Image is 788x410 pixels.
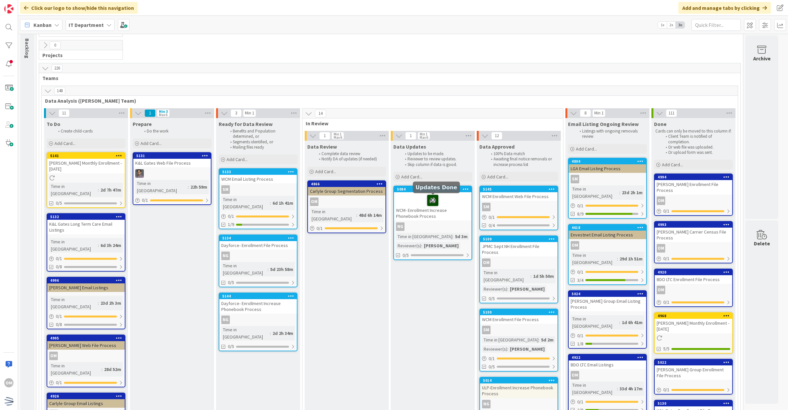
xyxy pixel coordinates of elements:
[219,241,297,250] div: Dayforce- Enrollment File Process
[47,213,125,272] a: 5132K&L Gates Long Term Care Email ListingsTime in [GEOGRAPHIC_DATA]:6d 3h 24m0/10/8
[655,359,732,365] div: 5022
[658,401,732,406] div: 5130
[569,225,646,231] div: 4618
[219,235,297,287] a: 5134Dayforce- Enrollment File ProcessNGTime in [GEOGRAPHIC_DATA]:5d 23h 58m0/5
[480,192,558,201] div: WCM Enrollment Web File Process
[569,231,646,239] div: Envestnet Email Listing Process
[219,185,297,194] div: SM
[482,203,491,211] div: SM
[421,242,422,249] span: :
[47,153,125,159] div: 5141
[480,383,558,398] div: ULP-Enrollment Increase Phonebook Process
[49,296,98,310] div: Time in [GEOGRAPHIC_DATA]
[222,236,297,240] div: 5134
[453,233,469,240] div: 5d 3m
[101,366,102,373] span: :
[4,397,13,406] img: avatar
[56,321,62,328] span: 0/8
[569,158,646,173] div: 4804LGA Email Listing Process
[228,343,234,350] span: 0/5
[20,2,138,14] div: Click our logo to show/hide this navigation
[572,225,646,230] div: 4618
[49,352,58,360] div: OM
[489,355,495,362] span: 0 / 1
[45,97,730,104] span: Data Analysis (Carin Team)
[393,186,472,260] a: 5084WCM- Enrollment Increase Phonebook ProcessNGTime in [GEOGRAPHIC_DATA]:5d 3mReviewer(s):[PERSO...
[569,355,646,369] div: 4922BDO LTC Email Listings
[655,365,732,380] div: [PERSON_NAME] Group Enrollment File Process
[667,22,676,28] span: 2x
[219,299,297,314] div: Dayforce- Enrollment Increase Phonebook Process
[753,54,771,62] div: Archive
[270,330,271,337] span: :
[270,199,271,207] span: :
[480,213,558,221] div: 0/1
[47,341,125,350] div: [PERSON_NAME] Web File Process
[47,255,125,263] div: 0/1
[315,169,336,174] span: Add Card...
[655,269,732,275] div: 4920
[47,379,125,387] div: 0/1
[655,298,732,306] div: 0/1
[483,310,558,315] div: 5100
[483,187,558,192] div: 5145
[136,154,211,158] div: 5131
[159,110,168,113] div: Min 3
[221,252,230,260] div: NG
[480,236,558,256] div: 5109JPMC Sept NH Enrollment File Process
[572,355,646,360] div: 4922
[577,202,583,209] span: 0 / 1
[568,158,647,219] a: 4804LGA Email Listing ProcessSMTime in [GEOGRAPHIC_DATA]:23d 2h 1m0/18/9
[144,109,156,117] span: 1
[47,153,125,173] div: 5141[PERSON_NAME] Monthly Enrollment - [DATE]
[657,244,665,253] div: OM
[221,196,270,210] div: Time in [GEOGRAPHIC_DATA]
[396,222,405,231] div: NG
[394,186,471,192] div: 5084
[678,2,771,14] div: Add and manage tabs by clicking
[663,386,669,393] span: 0 / 1
[452,233,453,240] span: :
[98,186,99,194] span: :
[133,153,211,159] div: 5131
[47,214,125,220] div: 5132
[577,332,583,339] span: 0 / 1
[655,244,732,253] div: OM
[47,277,125,292] div: 4996[PERSON_NAME] Email Listings
[219,121,273,127] span: Ready for Data Review
[56,200,62,207] span: 0/5
[655,196,732,205] div: OM
[307,180,386,233] a: 4866Carlyle Group Segmentation ProcessOMTime in [GEOGRAPHIC_DATA]:48d 6h 14m0/1
[315,110,326,117] span: 14
[221,185,230,194] div: SM
[47,393,125,399] div: 4926
[47,335,125,387] a: 4995[PERSON_NAME] Web File ProcessOMTime in [GEOGRAPHIC_DATA]:28d 52m0/1
[480,309,558,324] div: 5100WCM Enrollment File Process
[571,252,617,266] div: Time in [GEOGRAPHIC_DATA]
[133,152,211,205] a: 5131K&L Gates Web File ProcessCSTime in [GEOGRAPHIC_DATA]:22h 59m0/1
[219,252,297,260] div: NG
[219,293,297,351] a: 5144Dayforce- Enrollment Increase Phonebook ProcessNGTime in [GEOGRAPHIC_DATA]:2d 2h 34m0/5
[655,286,732,294] div: OM
[133,169,211,178] div: CS
[308,181,385,195] div: 4866Carlyle Group Segmentation Process
[133,196,211,204] div: 0/1
[268,266,269,273] span: :
[655,174,732,180] div: 4994
[47,335,125,350] div: 4995[PERSON_NAME] Web File Process
[47,399,125,408] div: Carlyle Group Email Listings
[479,309,558,372] a: 5100WCM Enrollment File ProcessSMTime in [GEOGRAPHIC_DATA]:5d 2mReviewer(s):[PERSON_NAME]0/10/5
[357,212,383,219] div: 48d 6h 14m
[480,186,558,201] div: 5145WCM Enrollment Web File Process
[489,363,495,370] span: 0/5
[47,214,125,234] div: 5132K&L Gates Long Term Care Email Listings
[620,189,644,196] div: 23d 2h 1m
[569,268,646,276] div: 0/1
[569,360,646,369] div: BDO LTC Email Listings
[271,199,295,207] div: 6d 1h 41m
[655,319,732,333] div: [PERSON_NAME] Monthly Enrollment - [DATE]
[617,255,618,262] span: :
[480,355,558,363] div: 0/1
[396,242,421,249] div: Reviewer(s)
[577,277,583,284] span: 3/4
